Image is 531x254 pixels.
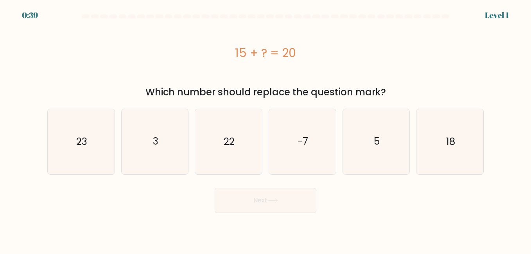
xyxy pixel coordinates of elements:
text: -7 [298,135,308,148]
button: Next [215,188,316,213]
text: 23 [76,135,87,148]
text: 22 [224,135,235,148]
div: 0:39 [22,9,38,21]
div: Which number should replace the question mark? [52,85,479,99]
div: 15 + ? = 20 [47,44,484,62]
div: Level 1 [485,9,509,21]
text: 5 [374,135,380,148]
text: 18 [446,135,455,148]
text: 3 [153,135,158,148]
